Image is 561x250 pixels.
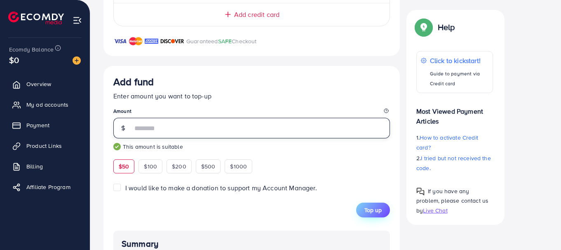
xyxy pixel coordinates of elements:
[438,22,455,32] p: Help
[73,16,82,25] img: menu
[526,213,555,244] iframe: Chat
[113,36,127,46] img: brand
[26,162,43,171] span: Billing
[172,162,186,171] span: $200
[73,56,81,65] img: image
[26,142,62,150] span: Product Links
[113,107,390,118] legend: Amount
[416,153,493,173] p: 2.
[416,100,493,126] p: Most Viewed Payment Articles
[6,158,84,175] a: Billing
[6,76,84,92] a: Overview
[416,133,478,152] span: How to activate Credit card?
[26,80,51,88] span: Overview
[113,143,121,150] img: guide
[113,91,390,101] p: Enter amount you want to top-up
[9,54,19,66] span: $0
[26,100,68,109] span: My ad accounts
[6,96,84,113] a: My ad accounts
[125,183,317,192] span: I would like to make a donation to support my Account Manager.
[26,121,49,129] span: Payment
[416,154,491,172] span: I tried but not received the code.
[144,162,157,171] span: $100
[430,69,488,89] p: Guide to payment via Credit card
[230,162,247,171] span: $1000
[119,162,129,171] span: $50
[145,36,158,46] img: brand
[186,36,257,46] p: Guaranteed Checkout
[113,76,154,88] h3: Add fund
[423,206,447,214] span: Live Chat
[356,203,390,217] button: Top up
[6,179,84,195] a: Affiliate Program
[26,183,70,191] span: Affiliate Program
[160,36,184,46] img: brand
[6,138,84,154] a: Product Links
[201,162,216,171] span: $500
[416,20,431,35] img: Popup guide
[113,143,390,151] small: This amount is suitable
[122,239,382,249] h4: Summary
[364,206,382,214] span: Top up
[6,117,84,133] a: Payment
[416,133,493,152] p: 1.
[416,187,425,196] img: Popup guide
[234,10,279,19] span: Add credit card
[8,12,64,24] img: logo
[9,45,54,54] span: Ecomdy Balance
[218,37,232,45] span: SAFE
[129,36,143,46] img: brand
[416,187,488,214] span: If you have any problem, please contact us by
[430,56,488,65] p: Click to kickstart!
